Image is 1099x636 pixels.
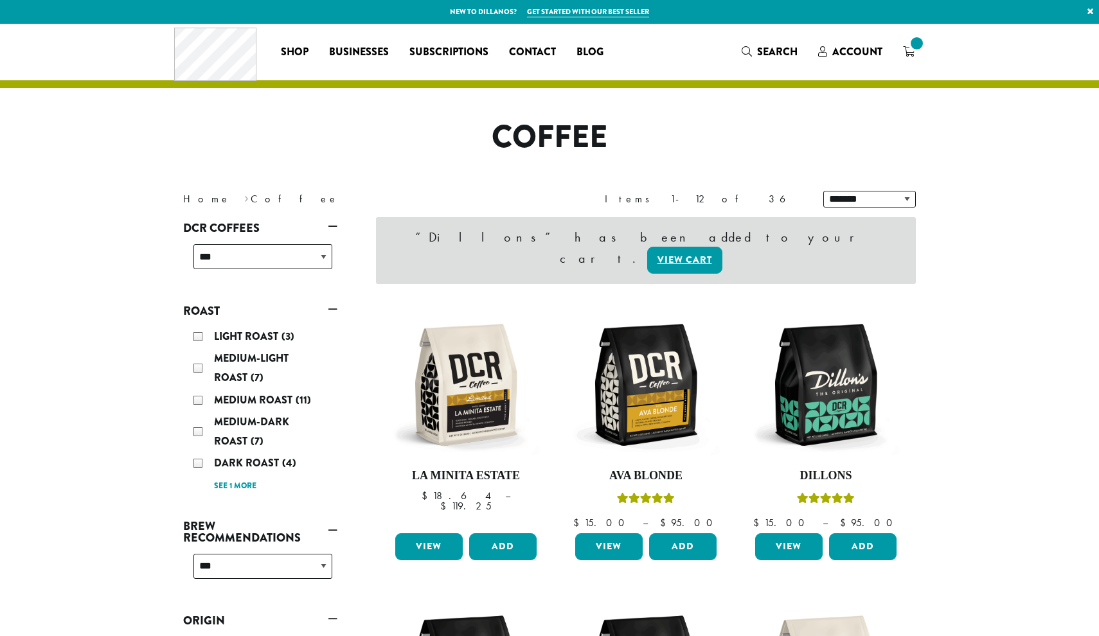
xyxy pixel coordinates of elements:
[183,549,337,594] div: Brew Recommendations
[440,499,451,513] span: $
[376,217,916,284] div: “Dillons” has been added to your cart.
[214,480,256,493] a: See 1 more
[505,489,510,502] span: –
[572,311,720,528] a: Ava BlondeRated 5.00 out of 5
[183,300,337,322] a: Roast
[440,499,492,513] bdi: 119.25
[392,469,540,483] h4: La Minita Estate
[752,469,900,483] h4: Dillons
[605,191,804,207] div: Items 1-12 of 36
[660,516,719,529] bdi: 95.00
[395,533,463,560] a: View
[752,311,900,459] img: DCR-12oz-Dillons-Stock-scaled.png
[840,516,898,529] bdi: 95.00
[183,191,530,207] nav: Breadcrumb
[617,491,675,510] div: Rated 5.00 out of 5
[271,42,319,62] a: Shop
[757,44,798,59] span: Search
[832,44,882,59] span: Account
[527,6,649,17] a: Get started with our best seller
[183,192,231,206] a: Home
[752,311,900,528] a: DillonsRated 5.00 out of 5
[409,44,488,60] span: Subscriptions
[392,311,540,528] a: La Minita Estate
[183,322,337,500] div: Roast
[251,370,264,385] span: (7)
[753,516,764,529] span: $
[575,533,643,560] a: View
[214,393,296,407] span: Medium Roast
[509,44,556,60] span: Contact
[281,44,308,60] span: Shop
[823,516,828,529] span: –
[572,469,720,483] h4: Ava Blonde
[183,515,337,549] a: Brew Recommendations
[183,217,337,239] a: DCR Coffees
[174,119,925,156] h1: Coffee
[576,44,603,60] span: Blog
[281,329,294,344] span: (3)
[660,516,671,529] span: $
[214,329,281,344] span: Light Roast
[282,455,296,470] span: (4)
[183,239,337,285] div: DCR Coffees
[251,434,264,448] span: (7)
[797,491,855,510] div: Rated 5.00 out of 5
[573,516,630,529] bdi: 15.00
[755,533,823,560] a: View
[731,41,808,62] a: Search
[469,533,537,560] button: Add
[392,311,540,459] img: DCR-12oz-La-Minita-Estate-Stock-scaled.png
[244,187,249,207] span: ›
[329,44,389,60] span: Businesses
[183,610,337,632] a: Origin
[753,516,810,529] bdi: 15.00
[572,311,720,459] img: DCR-12oz-Ava-Blonde-Stock-scaled.png
[829,533,897,560] button: Add
[214,351,289,385] span: Medium-Light Roast
[649,533,717,560] button: Add
[840,516,851,529] span: $
[214,414,289,448] span: Medium-Dark Roast
[643,516,648,529] span: –
[296,393,311,407] span: (11)
[214,455,282,470] span: Dark Roast
[422,489,433,502] span: $
[647,247,722,274] a: View cart
[422,489,493,502] bdi: 18.64
[573,516,584,529] span: $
